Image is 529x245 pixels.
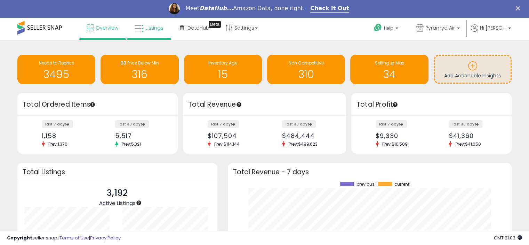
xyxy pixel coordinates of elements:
div: Tooltip anchor [136,200,142,206]
div: Close [516,6,523,10]
i: DataHub... [199,5,233,12]
span: BB Price Below Min [120,60,159,66]
a: Add Actionable Insights [435,56,511,83]
label: last 7 days [42,120,73,128]
div: $107,504 [208,132,259,139]
a: Help [368,18,405,40]
span: Overview [96,24,118,31]
span: Active Listings [99,199,136,207]
span: DataHub [187,24,209,31]
a: Terms of Use [59,235,89,241]
h3: Total Profit [356,100,506,109]
a: Overview [82,17,123,38]
span: Help [384,25,393,31]
span: Selling @ Max [375,60,404,66]
div: Tooltip anchor [236,101,242,108]
span: Prev: 1,376 [45,141,71,147]
span: Prev: $114,144 [211,141,243,147]
a: BB Price Below Min 316 [101,55,178,84]
a: Non Competitive 310 [267,55,345,84]
h1: 310 [271,69,342,80]
span: Hi [PERSON_NAME] [480,24,506,31]
label: last 30 days [282,120,316,128]
a: Selling @ Max 34 [350,55,428,84]
h3: Total Revenue [188,100,341,109]
p: 3,192 [99,186,136,200]
div: $41,360 [449,132,499,139]
span: previous [356,182,375,187]
a: Needs to Reprice 3495 [17,55,95,84]
h3: Total Listings [23,169,212,175]
div: Tooltip anchor [89,101,96,108]
span: Non Competitive [289,60,324,66]
a: Pyramyd Air [411,17,465,40]
span: Prev: 5,321 [118,141,144,147]
label: last 7 days [376,120,407,128]
div: $484,444 [282,132,334,139]
div: Tooltip anchor [209,21,221,28]
label: last 30 days [449,120,482,128]
img: Profile image for Georgie [169,3,180,14]
a: Listings [129,17,169,38]
h3: Total Ordered Items [23,100,173,109]
strong: Copyright [7,235,32,241]
a: DataHub [175,17,215,38]
span: Needs to Reprice [39,60,74,66]
h1: 34 [354,69,425,80]
span: 2025-10-14 21:03 GMT [494,235,522,241]
a: Privacy Policy [90,235,121,241]
span: Prev: $41,650 [452,141,484,147]
div: Meet Amazon Data, done right. [185,5,305,12]
label: last 7 days [208,120,239,128]
span: Inventory Age [208,60,237,66]
h1: 3495 [21,69,92,80]
i: Get Help [374,23,382,32]
a: Inventory Age 15 [184,55,262,84]
span: Add Actionable Insights [444,72,501,79]
a: Hi [PERSON_NAME] [471,24,511,40]
div: 5,517 [115,132,166,139]
div: Tooltip anchor [392,101,398,108]
span: Pyramyd Air [425,24,455,31]
span: current [394,182,409,187]
div: $9,330 [376,132,426,139]
span: Prev: $10,509 [379,141,411,147]
a: Check It Out [310,5,349,13]
h1: 15 [187,69,258,80]
span: Prev: $499,623 [285,141,321,147]
span: Listings [145,24,163,31]
div: seller snap | | [7,235,121,242]
h1: 316 [104,69,175,80]
label: last 30 days [115,120,149,128]
a: Settings [221,17,263,38]
h3: Total Revenue - 7 days [233,169,506,175]
div: 1,158 [42,132,92,139]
